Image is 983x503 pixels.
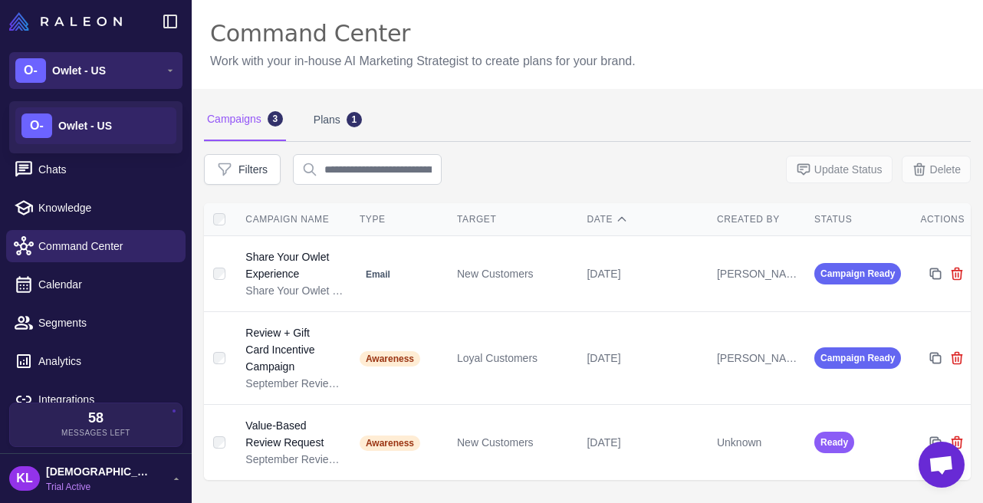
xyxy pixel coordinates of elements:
a: Knowledge [6,192,186,224]
span: Integrations [38,391,173,408]
a: Open chat [919,442,965,488]
span: 58 [88,411,104,425]
button: O-Owlet - US [9,52,182,89]
div: New Customers [457,434,574,451]
button: Update Status [786,156,893,183]
div: New Customers [457,265,574,282]
div: Date [587,212,704,226]
a: Calendar [6,268,186,301]
div: Share Your Owlet Experience [245,248,334,282]
span: Analytics [38,353,173,370]
span: [DEMOGRAPHIC_DATA][PERSON_NAME] [46,463,153,480]
div: [DATE] [587,265,704,282]
div: September Review Generation Plan [245,375,344,392]
div: Command Center [210,18,636,49]
button: Delete [902,156,971,183]
a: Segments [6,307,186,339]
div: Value-Based Review Request [245,417,334,451]
span: Email [360,267,396,282]
span: Owlet - US [58,117,112,134]
span: Campaign Ready [814,263,901,284]
a: Analytics [6,345,186,377]
div: KL [9,466,40,491]
span: Campaign Ready [814,347,901,369]
button: Filters [204,154,281,185]
div: Status [814,212,899,226]
div: [PERSON_NAME] [717,265,802,282]
div: 3 [268,111,283,127]
div: Loyal Customers [457,350,574,367]
th: Actions [906,203,971,236]
div: Review + Gift Card Incentive Campaign [245,324,335,375]
div: Campaigns [204,98,286,141]
div: Share Your Owlet Experience [245,282,344,299]
div: [DATE] [587,350,704,367]
span: Chats [38,161,173,178]
div: Target [457,212,574,226]
p: Work with your in-house AI Marketing Strategist to create plans for your brand. [210,52,636,71]
span: Awareness [360,351,420,367]
div: Unknown [717,434,802,451]
a: Command Center [6,230,186,262]
div: 1 [347,112,362,127]
span: Segments [38,314,173,331]
span: Calendar [38,276,173,293]
span: Ready [814,432,854,453]
div: [PERSON_NAME] [717,350,802,367]
div: [DATE] [587,434,704,451]
div: September Review Generation Plan [245,451,344,468]
span: Awareness [360,436,420,451]
span: Trial Active [46,480,153,494]
span: Command Center [38,238,173,255]
div: Type [360,212,445,226]
div: O- [21,113,52,138]
div: Created By [717,212,802,226]
img: Raleon Logo [9,12,122,31]
div: O- [15,58,46,83]
a: Integrations [6,383,186,416]
a: Chats [6,153,186,186]
div: Campaign Name [245,212,344,226]
div: Plans [311,98,365,141]
span: Messages Left [61,427,130,439]
span: Owlet - US [52,62,106,79]
span: Knowledge [38,199,173,216]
